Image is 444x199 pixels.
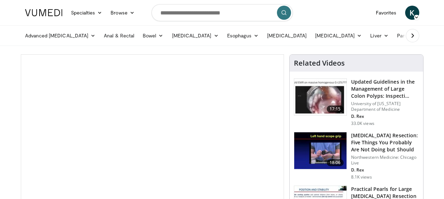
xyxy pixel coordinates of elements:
[405,6,419,20] a: K
[223,29,263,43] a: Esophagus
[294,79,347,115] img: dfcfcb0d-b871-4e1a-9f0c-9f64970f7dd8.150x105_q85_crop-smart_upscale.jpg
[351,101,419,112] p: University of [US_STATE] Department of Medicine
[25,9,63,16] img: VuMedi Logo
[351,132,419,153] h3: [MEDICAL_DATA] Resection: Five Things You Probably Are Not Doing but Should
[294,132,419,180] a: 18:06 [MEDICAL_DATA] Resection: Five Things You Probably Are Not Doing but Should Northwestern Me...
[21,29,100,43] a: Advanced [MEDICAL_DATA]
[351,167,419,173] p: D. Rex
[351,155,419,166] p: Northwestern Medicine: Chicago Live
[138,29,167,43] a: Bowel
[67,6,107,20] a: Specialties
[351,174,372,180] p: 8.1K views
[294,59,345,67] h4: Related Videos
[100,29,138,43] a: Anal & Rectal
[366,29,392,43] a: Liver
[351,114,419,119] p: D. Rex
[294,78,419,126] a: 17:15 Updated Guidelines in the Management of Large Colon Polyps: Inspecti… University of [US_STA...
[327,105,344,113] span: 17:15
[106,6,139,20] a: Browse
[351,121,374,126] p: 33.0K views
[263,29,311,43] a: [MEDICAL_DATA]
[311,29,366,43] a: [MEDICAL_DATA]
[372,6,401,20] a: Favorites
[351,78,419,99] h3: Updated Guidelines in the Management of Large Colon Polyps: Inspecti…
[294,132,347,169] img: 264924ef-8041-41fd-95c4-78b943f1e5b5.150x105_q85_crop-smart_upscale.jpg
[168,29,223,43] a: [MEDICAL_DATA]
[327,159,344,166] span: 18:06
[152,4,293,21] input: Search topics, interventions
